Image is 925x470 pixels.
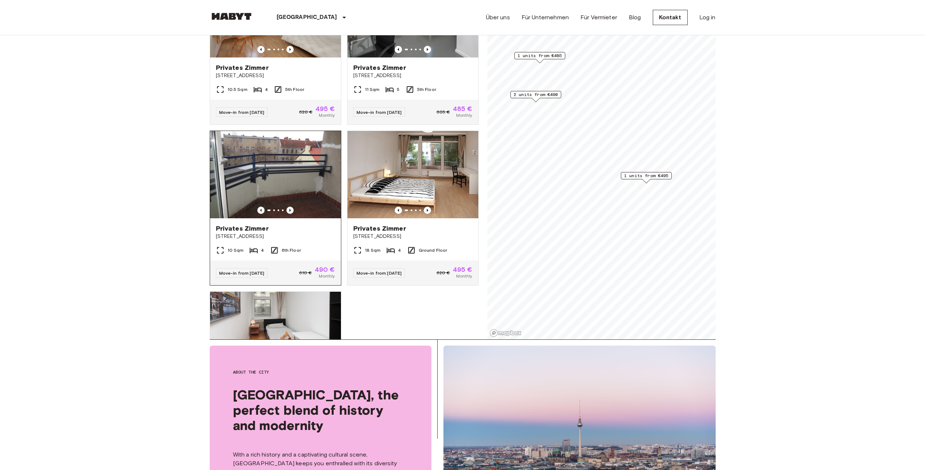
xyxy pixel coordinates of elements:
[216,233,335,240] span: [STREET_ADDRESS]
[216,224,269,233] span: Privates Zimmer
[216,72,335,79] span: [STREET_ADDRESS]
[286,207,294,214] button: Previous image
[353,233,472,240] span: [STREET_ADDRESS]
[624,172,668,179] span: 1 units from €495
[315,266,335,273] span: 490 €
[315,105,335,112] span: 495 €
[347,131,479,286] a: Marketing picture of unit DE-01-240-02MPrevious imagePrevious imagePrivates Zimmer[STREET_ADDRESS...
[456,273,472,279] span: Monthly
[419,247,447,254] span: Ground Floor
[319,273,335,279] span: Monthly
[233,387,408,433] span: [GEOGRAPHIC_DATA], the perfect blend of history and modernity
[219,270,265,276] span: Move-in from [DATE]
[228,247,244,254] span: 10 Sqm
[282,247,301,254] span: 6th Floor
[621,172,672,183] div: Map marker
[286,46,294,53] button: Previous image
[210,13,253,20] img: Habyt
[514,91,558,98] span: 2 units from €490
[365,247,381,254] span: 18 Sqm
[395,207,402,214] button: Previous image
[299,270,312,276] span: 610 €
[437,270,450,276] span: 620 €
[219,109,265,115] span: Move-in from [DATE]
[347,131,478,218] img: Marketing picture of unit DE-01-240-02M
[453,105,472,112] span: 485 €
[699,13,716,22] a: Log in
[257,46,265,53] button: Previous image
[522,13,569,22] a: Für Unternehmen
[518,52,562,59] span: 1 units from €485
[353,63,406,72] span: Privates Zimmer
[486,13,510,22] a: Über uns
[353,224,406,233] span: Privates Zimmer
[490,329,522,337] a: Mapbox logo
[653,10,688,25] a: Kontakt
[424,46,431,53] button: Previous image
[277,13,337,22] p: [GEOGRAPHIC_DATA]
[299,109,313,115] span: 620 €
[285,86,304,93] span: 5th Floor
[233,369,408,375] span: About the city
[437,109,450,115] span: 605 €
[514,52,565,63] div: Map marker
[265,86,268,93] span: 4
[353,72,472,79] span: [STREET_ADDRESS]
[395,46,402,53] button: Previous image
[453,266,472,273] span: 495 €
[357,109,402,115] span: Move-in from [DATE]
[228,86,248,93] span: 10.5 Sqm
[417,86,436,93] span: 5th Floor
[398,247,401,254] span: 4
[210,291,341,446] a: Marketing picture of unit DE-01-237-01MPrevious imagePrevious imagePrivates Zimmer[STREET_ADDRESS...
[210,131,341,286] a: Marketing picture of unit DE-01-073-04MPrevious imagePrevious imagePrivates Zimmer[STREET_ADDRESS...
[261,247,264,254] span: 4
[216,63,269,72] span: Privates Zimmer
[424,207,431,214] button: Previous image
[365,86,380,93] span: 11 Sqm
[319,112,335,119] span: Monthly
[210,131,341,218] img: Marketing picture of unit DE-01-073-04M
[580,13,617,22] a: Für Vermieter
[357,270,402,276] span: Move-in from [DATE]
[629,13,641,22] a: Blog
[210,292,341,379] img: Marketing picture of unit DE-01-237-01M
[397,86,399,93] span: 5
[456,112,472,119] span: Monthly
[510,91,561,102] div: Map marker
[257,207,265,214] button: Previous image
